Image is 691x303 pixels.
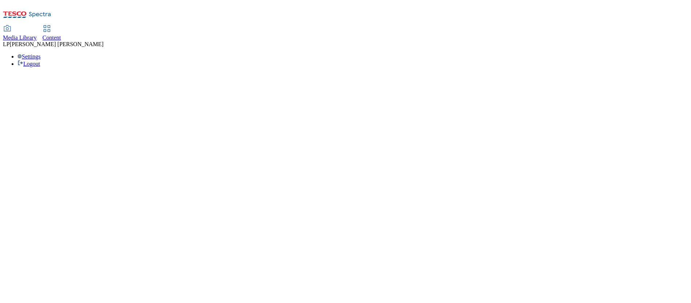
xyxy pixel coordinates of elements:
span: Content [43,35,61,41]
a: Settings [17,53,41,60]
span: LP [3,41,10,47]
span: [PERSON_NAME] [PERSON_NAME] [10,41,104,47]
a: Logout [17,61,40,67]
a: Content [43,26,61,41]
span: Media Library [3,35,37,41]
a: Media Library [3,26,37,41]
